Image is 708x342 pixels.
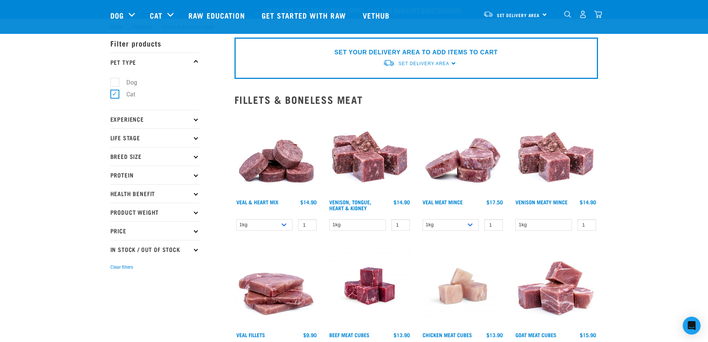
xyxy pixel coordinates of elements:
img: 1160 Veal Meat Mince Medallions 01 [421,111,505,196]
h2: Fillets & Boneless Meat [235,94,598,105]
button: Clear filters [110,264,133,271]
div: $13.90 [486,332,503,338]
p: In Stock / Out Of Stock [110,240,200,259]
a: Veal Meat Mince [423,201,463,203]
a: Raw Education [181,0,254,30]
img: van-moving.png [483,11,493,17]
a: Dog [110,10,124,21]
img: Beef Meat Cubes 1669 [327,244,412,329]
p: Filter products [110,34,200,52]
label: Cat [114,90,138,99]
p: Breed Size [110,147,200,166]
p: Product Weight [110,203,200,221]
a: Veal Fillets [236,333,265,336]
a: Vethub [355,0,399,30]
input: 1 [298,219,317,231]
a: Beef Meat Cubes [329,333,369,336]
div: $9.90 [303,332,317,338]
img: 1184 Wild Goat Meat Cubes Boneless 01 [514,244,598,329]
span: Set Delivery Area [398,61,449,66]
input: 1 [578,219,596,231]
img: 1152 Veal Heart Medallions 01 [235,111,319,196]
a: Goat Meat Cubes [515,333,556,336]
div: Open Intercom Messenger [683,317,701,335]
div: $14.90 [580,199,596,205]
div: $13.90 [394,332,410,338]
img: Stack Of Raw Veal Fillets [235,244,319,329]
input: 1 [484,219,503,231]
img: van-moving.png [383,59,395,67]
span: Set Delivery Area [497,14,540,16]
div: $14.90 [394,199,410,205]
div: $17.50 [486,199,503,205]
img: Pile Of Cubed Venison Tongue Mix For Pets [327,111,412,196]
img: 1117 Venison Meat Mince 01 [514,111,598,196]
p: Pet Type [110,52,200,71]
p: Health Benefit [110,184,200,203]
p: Life Stage [110,128,200,147]
a: Venison Meaty Mince [515,201,568,203]
a: Chicken Meat Cubes [423,333,472,336]
p: Price [110,221,200,240]
img: Chicken meat [421,244,505,329]
a: Veal & Heart Mix [236,201,278,203]
p: Protein [110,166,200,184]
p: Experience [110,110,200,128]
div: $15.90 [580,332,596,338]
img: user.png [579,10,587,18]
a: Cat [150,10,162,21]
p: SET YOUR DELIVERY AREA TO ADD ITEMS TO CART [334,48,498,57]
img: home-icon@2x.png [594,10,602,18]
input: 1 [391,219,410,231]
a: Venison, Tongue, Heart & Kidney [329,201,371,209]
div: $14.90 [300,199,317,205]
label: Dog [114,78,140,87]
a: Get started with Raw [254,0,355,30]
img: home-icon-1@2x.png [564,11,571,18]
